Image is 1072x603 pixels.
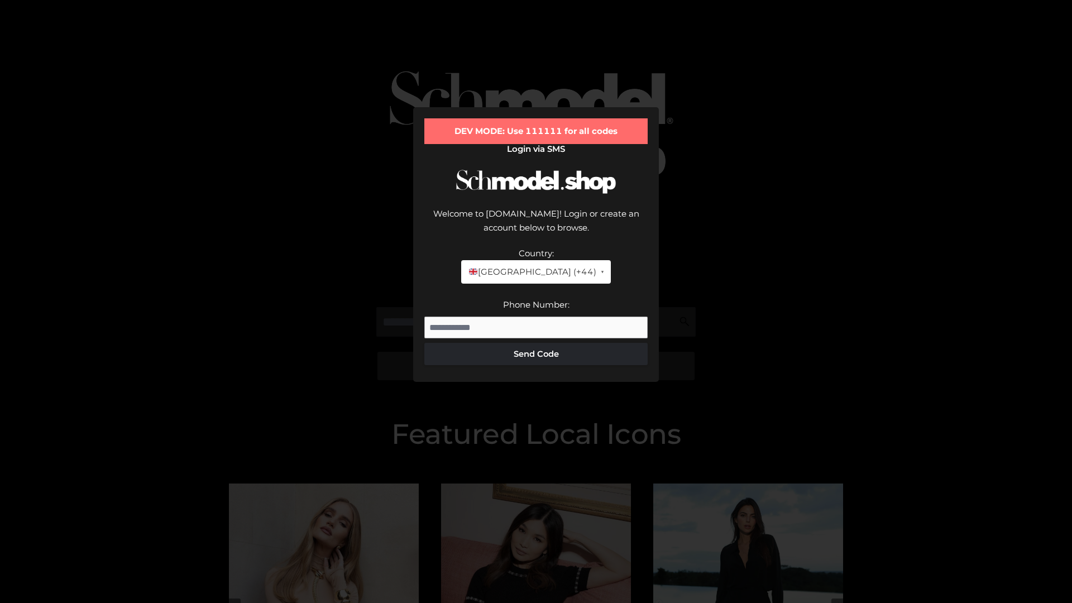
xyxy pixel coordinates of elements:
h2: Login via SMS [424,144,648,154]
img: 🇬🇧 [469,267,477,276]
img: Schmodel Logo [452,160,620,204]
button: Send Code [424,343,648,365]
div: Welcome to [DOMAIN_NAME]! Login or create an account below to browse. [424,207,648,246]
span: [GEOGRAPHIC_DATA] (+44) [468,265,596,279]
label: Phone Number: [503,299,569,310]
div: DEV MODE: Use 111111 for all codes [424,118,648,144]
label: Country: [519,248,554,259]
